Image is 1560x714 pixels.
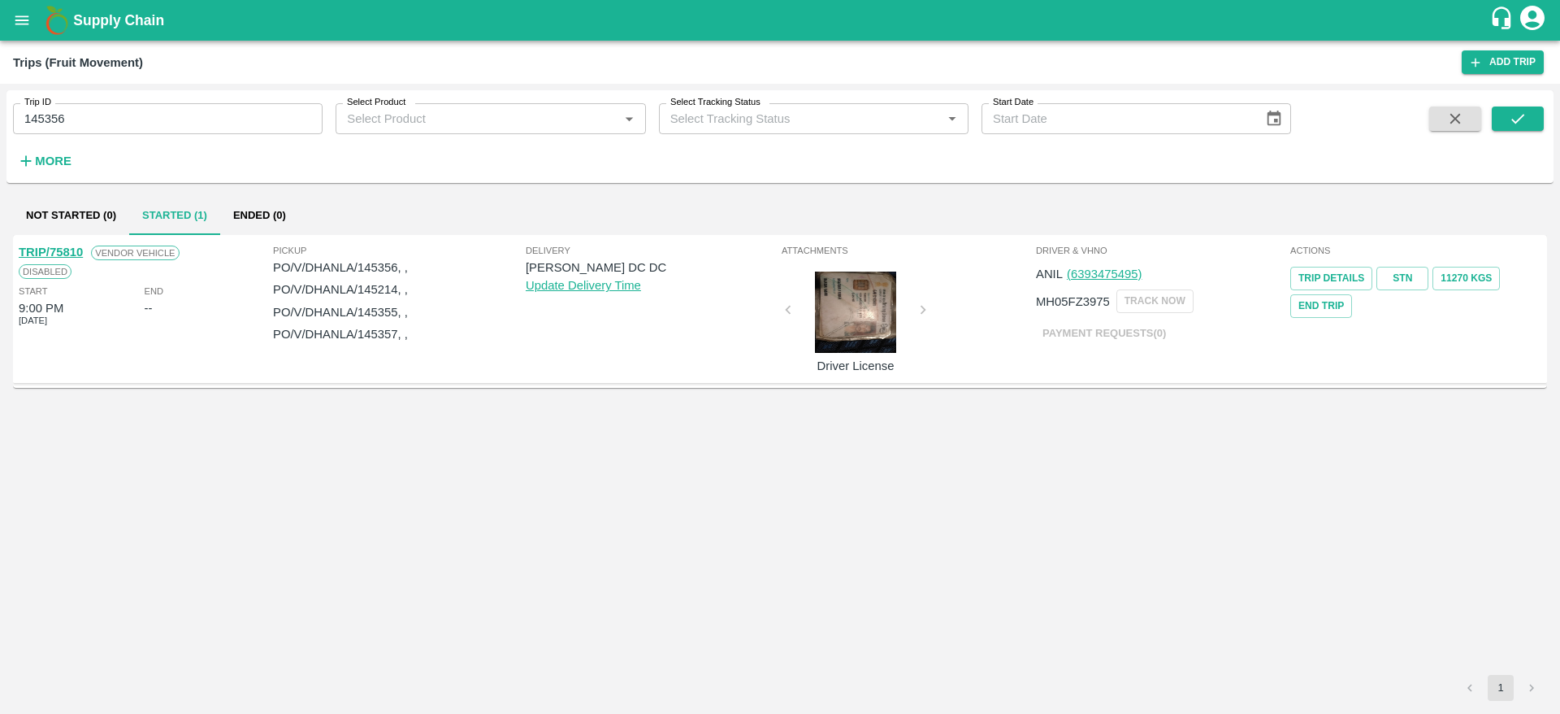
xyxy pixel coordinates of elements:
p: PO/V/DHANLA/145355, , [273,303,526,321]
label: Start Date [993,96,1033,109]
input: Start Date [981,103,1252,134]
a: Trip Details [1290,267,1372,290]
div: Trips (Fruit Movement) [13,52,143,73]
input: Select Tracking Status [664,108,916,129]
button: Started (1) [129,196,220,235]
button: 11270 Kgs [1432,267,1500,290]
div: account of current user [1518,3,1547,37]
button: Tracking Url [1290,294,1352,318]
img: logo [41,4,73,37]
span: End [145,284,164,298]
span: Driver & VHNo [1036,243,1287,258]
span: [DATE] [19,313,47,328]
label: Select Tracking Status [670,96,760,109]
input: Enter Trip ID [13,103,323,134]
a: Add Trip [1462,50,1544,74]
p: MH05FZ3975 [1036,293,1110,311]
label: Select Product [347,96,405,109]
div: 9:00 PM [19,299,63,317]
span: Disabled [19,264,71,279]
button: Choose date [1259,103,1289,134]
span: Start [19,284,47,298]
p: PO/V/DHANLA/145357, , [273,325,526,343]
span: Actions [1290,243,1541,258]
a: (6393475495) [1067,268,1142,281]
p: Driver License [795,357,916,375]
label: Trip ID [24,96,51,109]
a: STN [1376,267,1428,290]
b: Supply Chain [73,12,164,28]
div: -- [145,299,153,317]
button: More [13,147,76,175]
p: PO/V/DHANLA/145214, , [273,281,526,298]
nav: pagination navigation [1454,675,1547,701]
span: Delivery [526,243,778,258]
strong: More [35,155,71,168]
button: Ended (0) [220,196,299,235]
a: Supply Chain [73,9,1489,32]
div: customer-support [1489,6,1518,35]
span: Attachments [782,243,1033,258]
a: TRIP/75810 [19,246,83,259]
button: page 1 [1488,675,1514,701]
button: Open [942,108,963,129]
button: open drawer [3,2,41,39]
span: Pickup [273,243,526,258]
input: Select Product [340,108,613,129]
span: Vendor Vehicle [91,246,179,260]
button: Open [618,108,639,129]
p: PO/V/DHANLA/145356, , [273,259,526,276]
button: Not Started (0) [13,196,129,235]
p: [PERSON_NAME] DC DC [526,259,778,276]
span: ANIL [1036,268,1063,281]
a: Update Delivery Time [526,279,641,292]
